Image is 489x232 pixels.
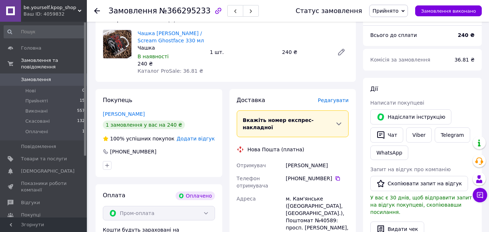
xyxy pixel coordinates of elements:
span: Замовлення [109,7,157,15]
div: 240 ₴ [279,47,331,57]
span: Каталог ProSale: 36.81 ₴ [138,68,203,74]
span: Отримувач [237,163,266,168]
button: Скопіювати запит на відгук [370,176,468,191]
span: Виконані [25,108,48,114]
div: Ваш ID: 4059832 [24,11,87,17]
div: 240 ₴ [138,60,204,67]
span: №366295233 [159,7,211,15]
span: Покупці [21,212,41,218]
span: Написати покупцеві [370,100,424,106]
b: 240 ₴ [458,32,475,38]
span: Відгуки [21,199,40,206]
div: Повернутися назад [94,7,100,14]
span: 36.81 ₴ [455,57,475,63]
span: Нові [25,88,36,94]
span: Замовлення [21,76,51,83]
span: Всього до сплати [370,32,417,38]
a: Telegram [435,127,470,143]
span: У вас є 30 днів, щоб відправити запит на відгук покупцеві, скопіювавши посилання. [370,195,472,215]
span: 15 [80,98,85,104]
span: Вкажіть номер експрес-накладної [243,117,314,130]
span: Показники роботи компанії [21,180,67,193]
span: Покупець [103,97,132,104]
span: 132 [77,118,85,125]
span: В наявності [138,54,169,59]
div: 1 замовлення у вас на 240 ₴ [103,121,185,129]
button: Чат [370,127,403,143]
span: Дії [370,85,378,92]
span: Повідомлення [21,143,56,150]
span: Прийняті [25,98,48,104]
div: Чашка [138,44,204,51]
a: [PERSON_NAME] [103,111,145,117]
span: Додати відгук [177,136,215,142]
div: [PHONE_NUMBER] [109,148,157,155]
button: Замовлення виконано [415,5,482,16]
button: Чат з покупцем [473,188,487,202]
div: успішних покупок [103,135,174,142]
div: [PERSON_NAME] [284,159,350,172]
a: Viber [406,127,431,143]
span: 100% [110,136,125,142]
div: Статус замовлення [296,7,362,14]
span: 1 [82,128,85,135]
span: 0 [82,88,85,94]
span: Запит на відгук про компанію [370,166,451,172]
span: Товари в замовленні (1) [103,16,176,23]
span: Оплата [103,192,125,199]
span: Телефон отримувача [237,176,268,189]
span: Замовлення виконано [421,8,476,14]
div: Нова Пошта (платна) [246,146,306,153]
span: Прийнято [372,8,399,14]
img: Чашка Крик Гоустфейс / Scream Ghostface 330 мл [103,30,131,58]
button: Надіслати інструкцію [370,109,451,125]
span: Головна [21,45,41,51]
span: [DEMOGRAPHIC_DATA] [21,168,75,174]
div: Оплачено [176,191,215,200]
span: Оплачені [25,128,48,135]
span: 557 [77,108,85,114]
a: WhatsApp [370,145,408,160]
span: Редагувати [318,97,349,103]
span: Адреса [237,196,256,202]
span: be.yourself.kpop_shop [24,4,78,11]
div: 1 шт. [207,47,279,57]
span: Скасовані [25,118,50,125]
span: Комісія за замовлення [370,57,430,63]
input: Пошук [4,25,85,38]
span: Доставка [237,97,265,104]
a: Чашка [PERSON_NAME] / Scream Ghostface 330 мл [138,30,204,43]
a: Редагувати [334,45,349,59]
span: Замовлення та повідомлення [21,57,87,70]
div: [PHONE_NUMBER] [286,175,349,182]
span: Товари та послуги [21,156,67,162]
